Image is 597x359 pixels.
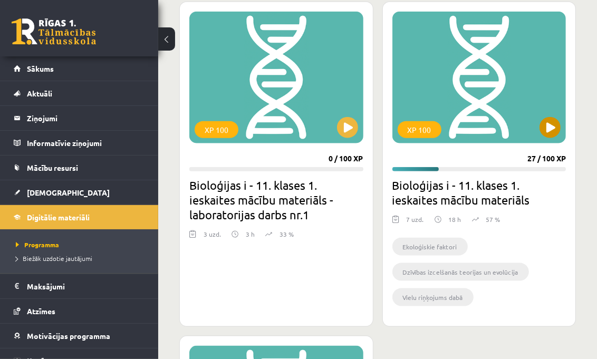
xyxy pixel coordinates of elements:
a: Rīgas 1. Tālmācības vidusskola [12,18,96,45]
span: Programma [16,240,59,249]
a: Sākums [14,56,145,81]
div: XP 100 [398,121,441,138]
a: Digitālie materiāli [14,205,145,229]
a: Programma [16,240,148,249]
a: Biežāk uzdotie jautājumi [16,254,148,263]
span: [DEMOGRAPHIC_DATA] [27,188,110,197]
a: Aktuāli [14,81,145,105]
p: 3 h [246,229,255,239]
li: Vielu riņķojums dabā [392,288,474,306]
span: Aktuāli [27,89,52,98]
a: Informatīvie ziņojumi [14,131,145,155]
span: Sākums [27,64,54,73]
p: 18 h [449,215,461,224]
legend: Ziņojumi [27,106,145,130]
a: Atzīmes [14,299,145,323]
p: 33 % [280,229,294,239]
h2: Bioloģijas i - 11. klases 1. ieskaites mācību materiāls - laboratorijas darbs nr.1 [189,178,363,222]
span: Biežāk uzdotie jautājumi [16,254,92,263]
span: Mācību resursi [27,163,78,172]
a: Mācību resursi [14,156,145,180]
a: [DEMOGRAPHIC_DATA] [14,180,145,205]
p: 57 % [486,215,500,224]
a: Maksājumi [14,274,145,298]
span: Digitālie materiāli [27,212,90,222]
li: Ekoloģiskie faktori [392,238,468,256]
h2: Bioloģijas i - 11. klases 1. ieskaites mācību materiāls [392,178,566,207]
span: Atzīmes [27,306,55,316]
a: Motivācijas programma [14,324,145,348]
legend: Informatīvie ziņojumi [27,131,145,155]
span: Motivācijas programma [27,331,110,341]
div: 7 uzd. [407,215,424,230]
li: Dzīvības izcelšanās teorijas un evolūcija [392,263,529,281]
a: Ziņojumi [14,106,145,130]
div: XP 100 [195,121,238,138]
div: 3 uzd. [204,229,221,245]
legend: Maksājumi [27,274,145,298]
